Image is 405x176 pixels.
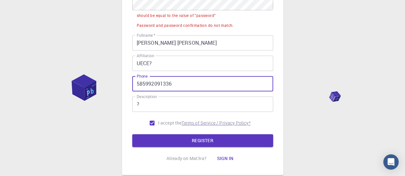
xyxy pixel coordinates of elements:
div: Open Intercom Messenger [383,154,399,170]
a: Terms of Service / Privacy Policy* [182,120,250,126]
label: Description [137,94,157,99]
span: I accept the [158,120,182,126]
label: Phone [137,73,148,79]
p: Terms of Service / Privacy Policy * [182,120,250,126]
label: Affiliation [137,53,154,58]
div: Password and password confirmation do not match. [137,22,234,29]
button: REGISTER [132,134,273,147]
button: Sign in [212,152,239,165]
p: Already on Mat3ra? [166,155,207,162]
label: Fullname [137,33,155,38]
div: should be equal to the value of "password" [137,12,216,19]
